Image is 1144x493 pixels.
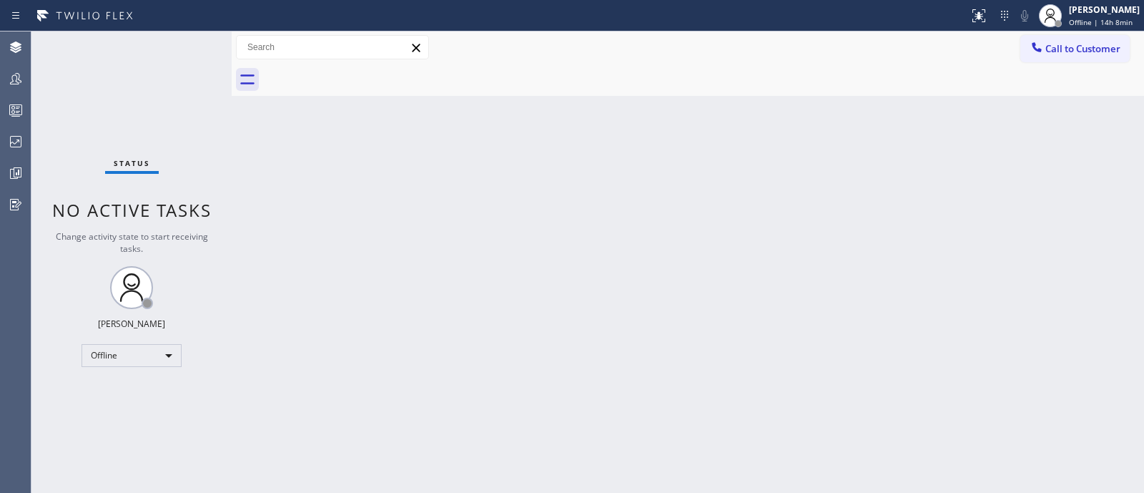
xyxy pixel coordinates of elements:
[1045,42,1120,55] span: Call to Customer
[1069,4,1140,16] div: [PERSON_NAME]
[1015,6,1035,26] button: Mute
[82,344,182,367] div: Offline
[237,36,428,59] input: Search
[114,158,150,168] span: Status
[56,230,208,255] span: Change activity state to start receiving tasks.
[1069,17,1133,27] span: Offline | 14h 8min
[1020,35,1130,62] button: Call to Customer
[98,318,165,330] div: [PERSON_NAME]
[52,198,212,222] span: No active tasks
